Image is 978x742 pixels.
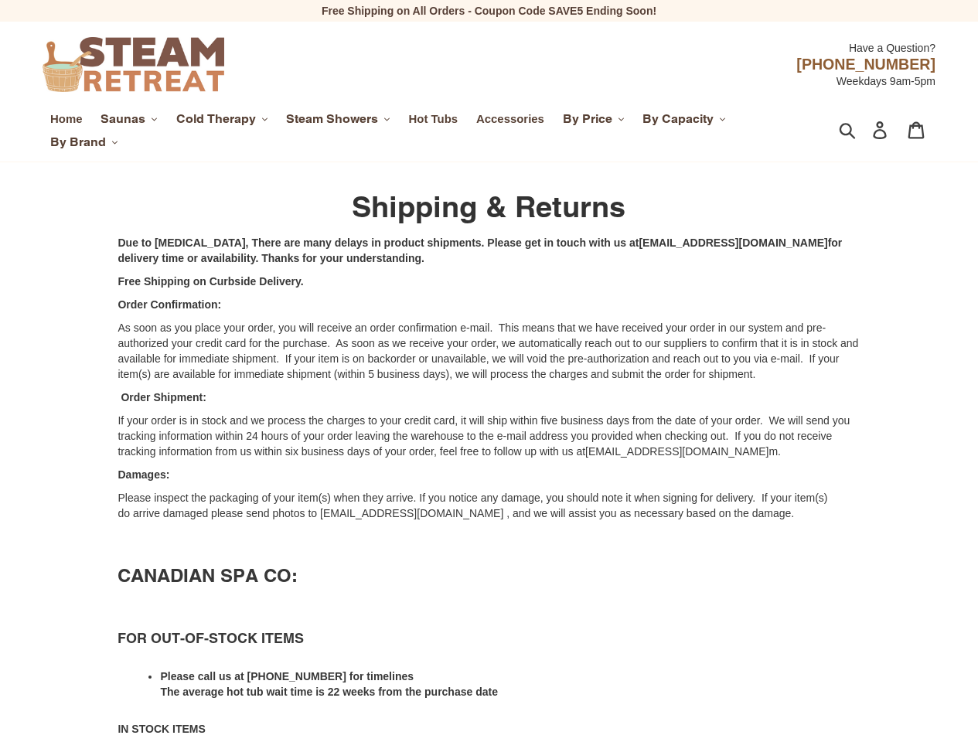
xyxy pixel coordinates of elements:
b: Please call us at [PHONE_NUMBER] for timelines [160,670,414,682]
button: Steam Showers [278,107,398,131]
span: [PHONE_NUMBER] [796,56,935,73]
span: Steam Showers [286,111,378,127]
span: If your order is in stock and we process the charges to your credit card, it will ship within fiv... [118,414,850,458]
span: [EMAIL_ADDRESS][DOMAIN_NAME] [639,237,827,249]
button: Cold Therapy [169,107,276,131]
strong: CANADIAN SPA CO: [118,564,298,586]
img: Steam Retreat [43,37,224,92]
span: [EMAIL_ADDRESS][DOMAIN_NAME] [585,445,768,458]
strong: Order Confirmation: [118,298,221,311]
b: Free Shipping on Curbside Delivery. [118,275,303,288]
span: m [768,445,778,458]
span: By Brand [50,134,106,150]
b: IN STOCK ITEMS [118,723,205,735]
b: FOR OUT-OF-STOCK ITEMS [118,630,304,646]
span: Weekdays 9am-5pm [837,75,935,87]
a: Hot Tubs [401,109,466,129]
span: Saunas [101,111,145,127]
a: Accessories [469,109,552,129]
h1: Shipping & Returns [118,189,860,223]
button: Saunas [93,107,165,131]
b: Due to [MEDICAL_DATA], There are many delays in product shipments. Please get in touch with us at... [118,237,842,264]
button: By Price [555,107,632,131]
span: Accessories [476,112,544,126]
span: Hot Tubs [409,112,458,126]
div: Have a Question? [340,32,935,56]
a: Home [43,109,90,129]
span: Cold Therapy [176,111,256,127]
strong: Damages: [118,468,169,481]
span: Home [50,112,82,126]
strong: Order Shipment: [121,391,206,403]
span: By Price [563,111,612,127]
button: By Brand [43,131,126,154]
button: By Capacity [635,107,734,131]
p: Please inspect the packaging of your item(s) when they arrive. If you notice any damage, you shou... [118,490,860,521]
span: . [778,445,781,458]
b: The average hot tub wait time is 22 weeks from the purchase date [160,686,497,698]
span: By Capacity [642,111,714,127]
span: As soon as you place your order, you will receive an order confirmation e-mail. This means that w... [118,322,858,380]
